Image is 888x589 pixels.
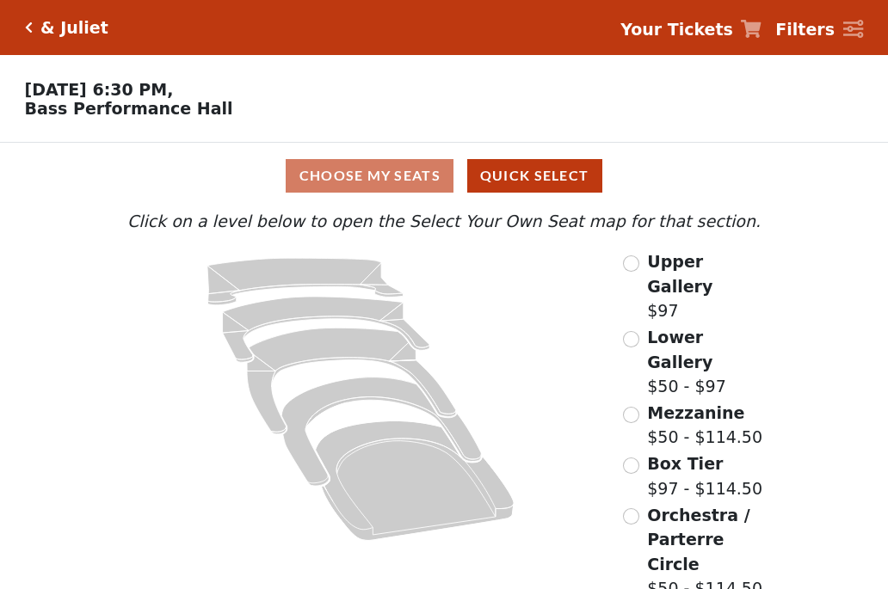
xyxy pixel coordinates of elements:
[647,249,765,323] label: $97
[647,328,712,371] span: Lower Gallery
[647,252,712,296] span: Upper Gallery
[647,401,762,450] label: $50 - $114.50
[647,403,744,422] span: Mezzanine
[123,209,765,234] p: Click on a level below to open the Select Your Own Seat map for that section.
[647,454,723,473] span: Box Tier
[620,17,762,42] a: Your Tickets
[316,421,515,541] path: Orchestra / Parterre Circle - Seats Available: 34
[40,18,108,38] h5: & Juliet
[25,21,33,34] a: Click here to go back to filters
[647,325,765,399] label: $50 - $97
[620,20,733,39] strong: Your Tickets
[647,506,749,574] span: Orchestra / Parterre Circle
[223,297,430,362] path: Lower Gallery - Seats Available: 72
[775,20,835,39] strong: Filters
[467,159,602,193] button: Quick Select
[207,258,404,305] path: Upper Gallery - Seats Available: 313
[775,17,863,42] a: Filters
[647,451,762,500] label: $97 - $114.50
